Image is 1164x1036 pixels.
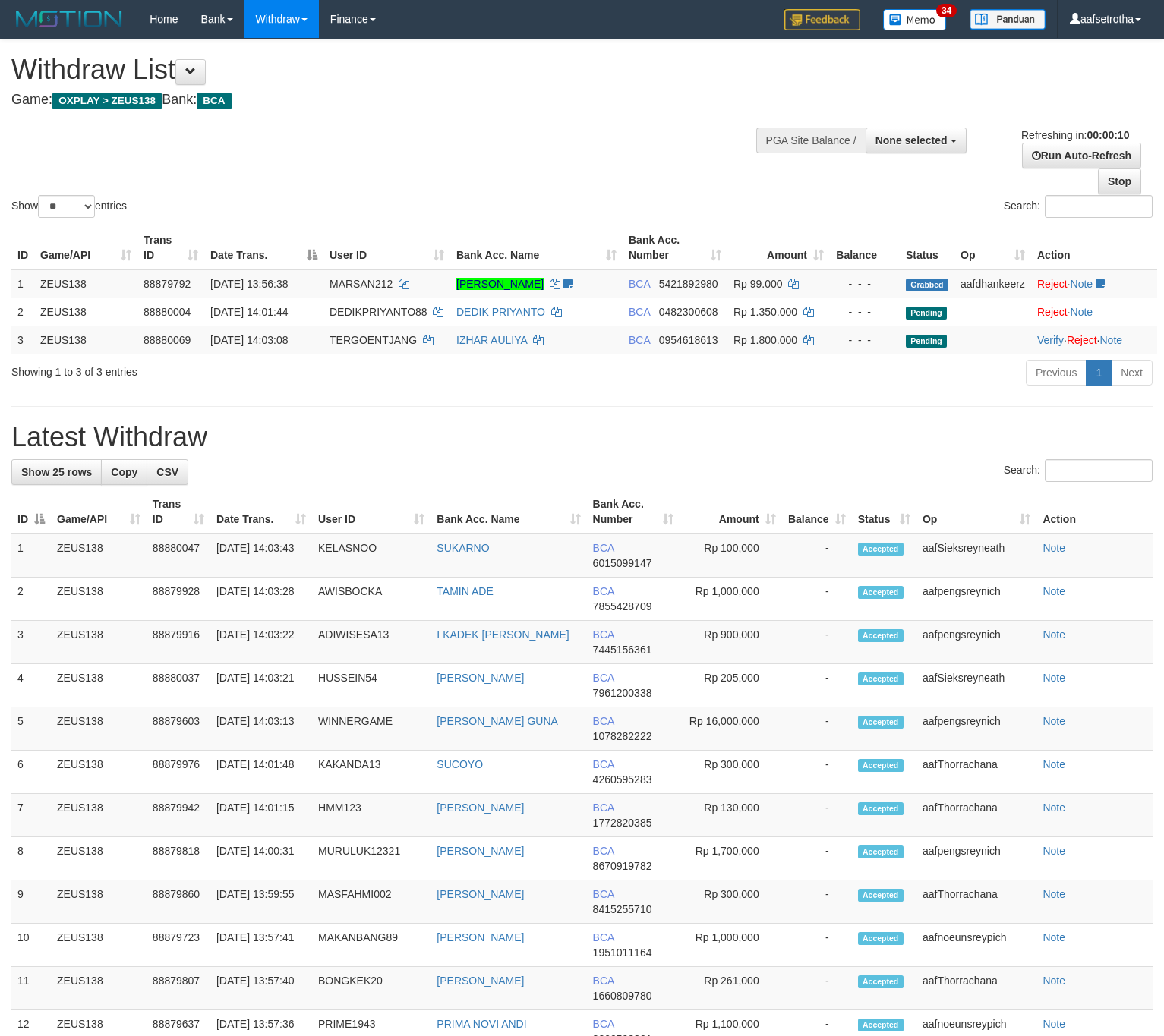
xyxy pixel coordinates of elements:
[782,578,852,621] td: -
[593,773,652,786] span: Copy 4260595283 to clipboard
[782,664,852,707] td: -
[1043,672,1065,684] a: Note
[784,9,860,30] img: Feedback.jpg
[147,664,210,707] td: 88880037
[858,889,904,902] span: Accepted
[1037,306,1068,318] a: Reject
[680,924,782,967] td: Rp 1,000,000
[680,621,782,664] td: Rp 900,000
[456,306,545,318] a: DEDIK PRIYANTO
[210,621,312,664] td: [DATE] 14:03:22
[137,226,204,269] th: Trans ID: activate to sort column ascending
[916,837,1036,880] td: aafpengsreynich
[593,990,652,1002] span: Copy 1660809780 to clipboard
[680,578,782,621] td: Rp 1,000,000
[916,794,1036,837] td: aafThorrachana
[52,93,162,109] span: OXPLAY > ZEUS138
[147,490,210,534] th: Trans ID: activate to sort column ascending
[147,837,210,880] td: 88879818
[210,707,312,751] td: [DATE] 14:03:13
[1037,278,1068,290] a: Reject
[1043,542,1065,554] a: Note
[312,707,431,751] td: WINNERGAME
[11,8,127,30] img: MOTION_logo.png
[916,967,1036,1010] td: aafThorrachana
[593,758,614,770] span: BCA
[916,534,1036,578] td: aafSieksreyneath
[782,880,852,924] td: -
[782,751,852,794] td: -
[593,931,614,943] span: BCA
[147,751,210,794] td: 88879976
[782,924,852,967] td: -
[836,332,894,348] div: - - -
[437,975,524,987] a: [PERSON_NAME]
[51,751,147,794] td: ZEUS138
[51,967,147,1010] td: ZEUS138
[680,664,782,707] td: Rp 205,000
[11,459,102,485] a: Show 25 rows
[312,578,431,621] td: AWISBOCKA
[210,924,312,967] td: [DATE] 13:57:41
[437,715,557,727] a: [PERSON_NAME] GUNA
[906,335,947,348] span: Pending
[11,358,474,379] div: Showing 1 to 3 of 3 entries
[680,751,782,794] td: Rp 300,000
[593,644,652,656] span: Copy 7445156361 to clipboard
[593,585,614,597] span: BCA
[1043,801,1065,814] a: Note
[11,664,51,707] td: 4
[733,278,783,290] span: Rp 99.000
[437,931,524,943] a: [PERSON_NAME]
[900,226,954,269] th: Status
[858,716,904,729] span: Accepted
[312,751,431,794] td: KAKANDA13
[456,334,527,346] a: IZHAR AULIYA
[593,672,614,684] span: BCA
[431,490,586,534] th: Bank Acc. Name: activate to sort column ascending
[593,542,614,554] span: BCA
[204,226,323,269] th: Date Trans.: activate to sort column descending
[593,888,614,900] span: BCA
[210,490,312,534] th: Date Trans.: activate to sort column ascending
[51,621,147,664] td: ZEUS138
[1045,459,1153,482] input: Search:
[680,794,782,837] td: Rp 130,000
[330,278,393,290] span: MARSAN212
[210,306,288,318] span: [DATE] 14:01:44
[11,794,51,837] td: 7
[629,278,650,290] span: BCA
[680,490,782,534] th: Amount: activate to sort column ascending
[1098,168,1141,194] a: Stop
[11,534,51,578] td: 1
[210,334,288,346] span: [DATE] 14:03:08
[312,664,431,707] td: HUSSEIN54
[11,226,34,269] th: ID
[858,975,904,988] span: Accepted
[782,621,852,664] td: -
[782,967,852,1010] td: -
[437,845,524,857] a: [PERSON_NAME]
[593,817,652,829] span: Copy 1772820385 to clipboard
[916,751,1036,794] td: aafThorrachana
[1067,334,1097,346] a: Reject
[210,880,312,924] td: [DATE] 13:59:55
[593,946,652,959] span: Copy 1951011164 to clipboard
[858,845,904,858] span: Accepted
[916,707,1036,751] td: aafpengsreynich
[1043,845,1065,857] a: Note
[147,794,210,837] td: 88879942
[210,278,288,290] span: [DATE] 13:56:38
[34,226,137,269] th: Game/API: activate to sort column ascending
[916,490,1036,534] th: Op: activate to sort column ascending
[11,326,34,354] td: 3
[858,1019,904,1031] span: Accepted
[456,278,544,290] a: [PERSON_NAME]
[1043,888,1065,900] a: Note
[1043,758,1065,770] a: Note
[51,794,147,837] td: ZEUS138
[858,629,904,642] span: Accepted
[680,837,782,880] td: Rp 1,700,000
[733,306,797,318] span: Rp 1.350.000
[323,226,450,269] th: User ID: activate to sort column ascending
